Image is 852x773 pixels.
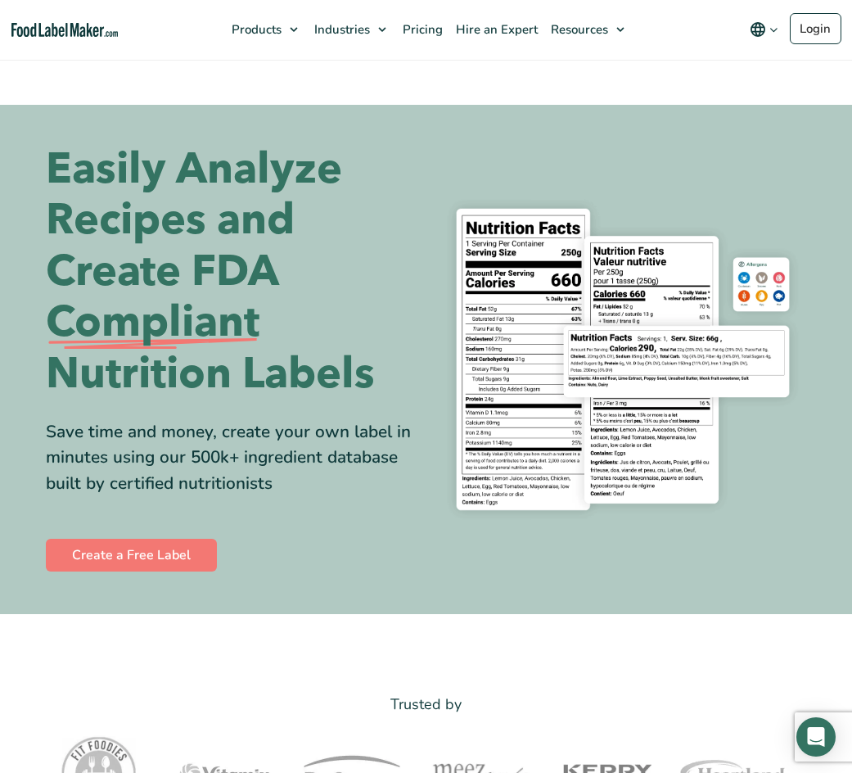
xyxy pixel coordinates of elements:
span: Pricing [398,21,444,38]
span: Products [227,21,283,38]
p: Trusted by [46,693,807,716]
h1: Easily Analyze Recipes and Create FDA Nutrition Labels [46,144,414,400]
span: Resources [546,21,610,38]
a: Login [790,13,841,44]
a: Create a Free Label [46,539,217,572]
div: Save time and money, create your own label in minutes using our 500k+ ingredient database built b... [46,419,414,496]
span: Industries [309,21,372,38]
div: Open Intercom Messenger [796,717,836,757]
span: Compliant [46,297,259,348]
span: Hire an Expert [451,21,539,38]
